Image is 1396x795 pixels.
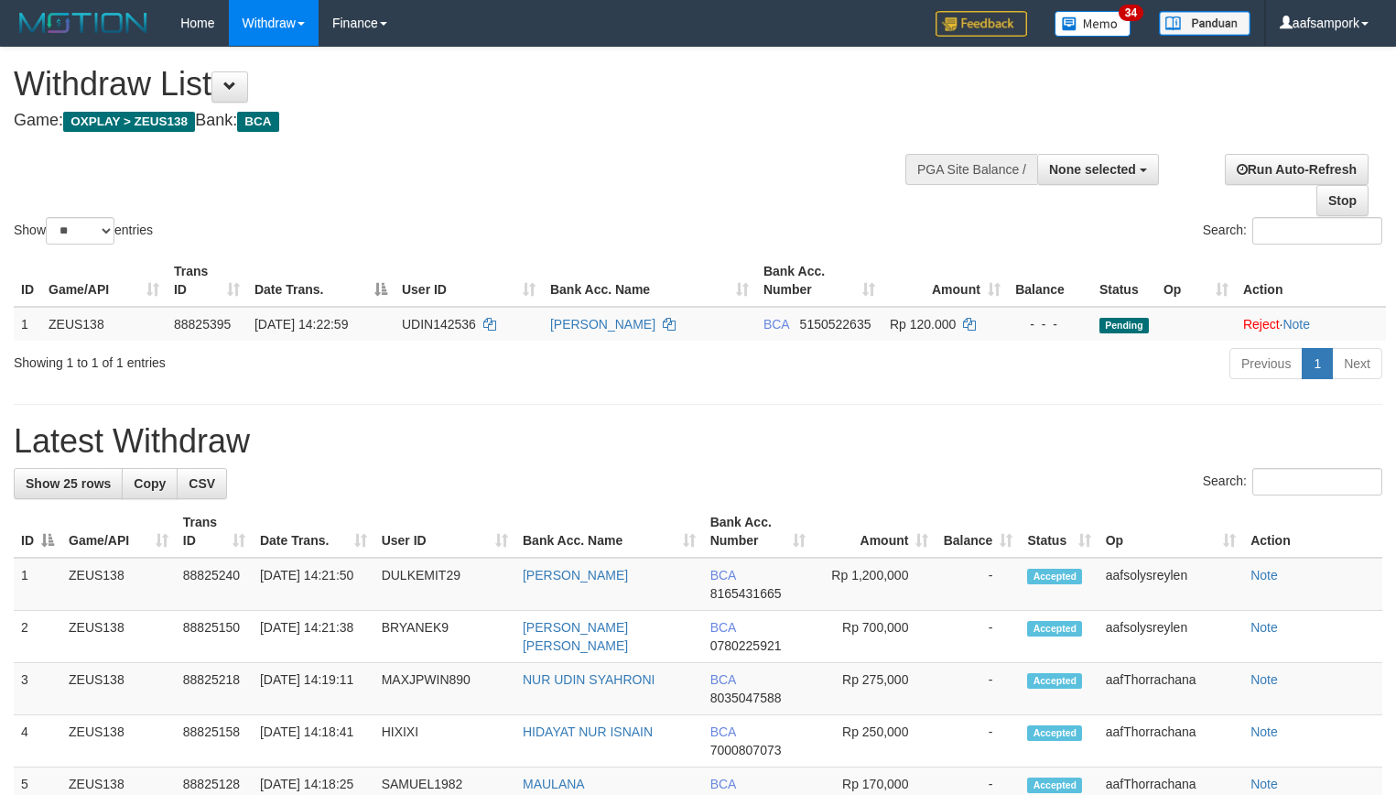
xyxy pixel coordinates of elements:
[515,506,703,558] th: Bank Acc. Name: activate to sort column ascending
[1027,569,1082,584] span: Accepted
[26,476,111,491] span: Show 25 rows
[710,691,782,705] span: Copy 8035047588 to clipboard
[1092,255,1156,307] th: Status
[14,307,41,341] td: 1
[936,715,1020,768] td: -
[63,112,195,132] span: OXPLAY > ZEUS138
[710,620,736,635] span: BCA
[177,468,227,499] a: CSV
[710,568,736,583] span: BCA
[1098,611,1243,663] td: aafsolysreylen
[61,506,176,558] th: Game/API: activate to sort column ascending
[176,506,253,558] th: Trans ID: activate to sort column ascending
[1252,468,1382,496] input: Search:
[14,558,61,611] td: 1
[374,506,515,558] th: User ID: activate to sort column ascending
[1225,154,1369,185] a: Run Auto-Refresh
[936,506,1020,558] th: Balance: activate to sort column ascending
[710,638,782,653] span: Copy 0780225921 to clipboard
[253,506,374,558] th: Date Trans.: activate to sort column ascending
[550,317,655,332] a: [PERSON_NAME]
[176,611,253,663] td: 88825150
[61,715,176,768] td: ZEUS138
[1236,307,1386,341] td: ·
[936,663,1020,715] td: -
[523,724,653,739] a: HIDAYAT NUR ISNAIN
[14,9,153,37] img: MOTION_logo.png
[703,506,814,558] th: Bank Acc. Number: activate to sort column ascending
[46,217,114,245] select: Showentries
[14,66,913,103] h1: Withdraw List
[1098,558,1243,611] td: aafsolysreylen
[523,672,655,687] a: NUR UDIN SYAHRONI
[374,663,515,715] td: MAXJPWIN890
[1302,348,1333,379] a: 1
[710,586,782,601] span: Copy 8165431665 to clipboard
[14,217,153,245] label: Show entries
[1203,468,1382,496] label: Search:
[1236,255,1386,307] th: Action
[813,715,936,768] td: Rp 250,000
[1049,162,1136,177] span: None selected
[176,558,253,611] td: 88825240
[710,672,736,687] span: BCA
[1037,154,1159,185] button: None selected
[1015,315,1085,333] div: - - -
[1027,673,1082,689] span: Accepted
[14,468,123,499] a: Show 25 rows
[174,317,231,332] span: 88825395
[1282,317,1310,332] a: Note
[936,611,1020,663] td: -
[374,558,515,611] td: DULKEMIT29
[890,317,956,332] span: Rp 120.000
[1316,185,1369,216] a: Stop
[402,317,476,332] span: UDIN142536
[710,743,782,757] span: Copy 7000807073 to clipboard
[1027,778,1082,793] span: Accepted
[1156,255,1236,307] th: Op: activate to sort column ascending
[543,255,756,307] th: Bank Acc. Name: activate to sort column ascending
[905,154,1037,185] div: PGA Site Balance /
[176,663,253,715] td: 88825218
[14,112,913,130] h4: Game: Bank:
[1098,663,1243,715] td: aafThorrachana
[237,112,278,132] span: BCA
[1098,715,1243,768] td: aafThorrachana
[14,346,568,372] div: Showing 1 to 1 of 1 entries
[813,663,936,715] td: Rp 275,000
[61,663,176,715] td: ZEUS138
[1099,318,1149,333] span: Pending
[756,255,882,307] th: Bank Acc. Number: activate to sort column ascending
[374,611,515,663] td: BRYANEK9
[710,724,736,739] span: BCA
[14,506,61,558] th: ID: activate to sort column descending
[1252,217,1382,245] input: Search:
[253,611,374,663] td: [DATE] 14:21:38
[1027,725,1082,741] span: Accepted
[253,558,374,611] td: [DATE] 14:21:50
[800,317,871,332] span: Copy 5150522635 to clipboard
[189,476,215,491] span: CSV
[813,611,936,663] td: Rp 700,000
[176,715,253,768] td: 88825158
[1119,5,1143,21] span: 34
[14,423,1382,460] h1: Latest Withdraw
[122,468,178,499] a: Copy
[523,568,628,583] a: [PERSON_NAME]
[253,715,374,768] td: [DATE] 14:18:41
[254,317,348,332] span: [DATE] 14:22:59
[1250,777,1278,791] a: Note
[61,611,176,663] td: ZEUS138
[1250,724,1278,739] a: Note
[167,255,247,307] th: Trans ID: activate to sort column ascending
[1027,621,1082,637] span: Accepted
[247,255,395,307] th: Date Trans.: activate to sort column descending
[14,255,41,307] th: ID
[523,777,585,791] a: MAULANA
[882,255,1008,307] th: Amount: activate to sort column ascending
[41,255,167,307] th: Game/API: activate to sort column ascending
[813,558,936,611] td: Rp 1,200,000
[1159,11,1250,36] img: panduan.png
[1098,506,1243,558] th: Op: activate to sort column ascending
[253,663,374,715] td: [DATE] 14:19:11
